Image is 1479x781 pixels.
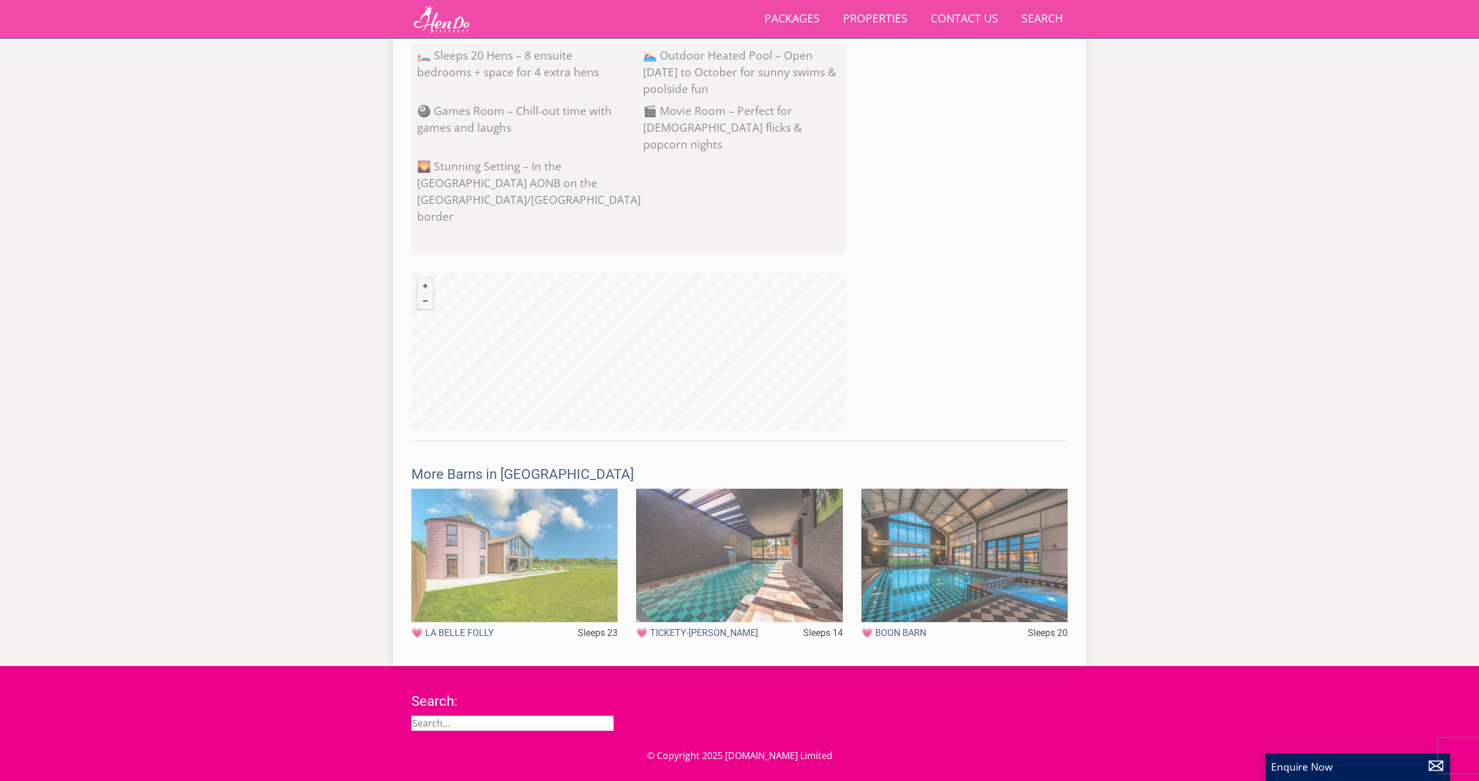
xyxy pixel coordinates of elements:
img: An image of '💗 BOON BARN', Wiltshire [861,489,1068,622]
li: 🏊‍♀️ Outdoor Heated Pool – Open [DATE] to October for sunny swims & poolside fun [637,44,846,100]
a: Contact Us [926,6,1003,32]
img: An image of '💗 TICKETY-BOO', Wiltshire [636,489,842,622]
a: Packages [760,6,824,32]
a: Click to view full details [411,228,846,254]
a: 💗 LA BELLE FOLLY [411,628,494,638]
input: Search... [411,716,614,731]
a: Properties [838,6,912,32]
img: Hen Do Packages [411,5,472,34]
p: © Copyright 2025 [DOMAIN_NAME] Limited [411,749,1068,763]
img: An image of '💗 LA BELLE FOLLY', Wiltshire [411,489,618,622]
h3: Search: [411,694,614,709]
span: Sleeps 14 [803,628,843,638]
a: 💗 BOON BARN [861,628,926,638]
li: 🎱 Games Room – Chill-out time with games and laughs [411,100,620,155]
a: More Barns in [GEOGRAPHIC_DATA] [411,466,634,482]
span: Sleeps 20 [1028,628,1068,638]
button: Zoom out [418,293,433,308]
li: 🛏️ Sleeps 20 Hens – 8 ensuite bedrooms + space for 4 extra hens [411,44,620,100]
a: Search [1017,6,1068,32]
li: 🌄 Stunning Setting – In the [GEOGRAPHIC_DATA] AONB on the [GEOGRAPHIC_DATA]/[GEOGRAPHIC_DATA] border [411,155,646,228]
p: Enquire Now [1271,759,1444,774]
a: 💗 TICKETY-[PERSON_NAME] [636,628,758,638]
li: 🎬 Movie Room – Perfect for [DEMOGRAPHIC_DATA] flicks & popcorn nights [637,100,846,155]
canvas: Map [411,272,846,431]
button: Zoom in [418,278,433,293]
span: Sleeps 23 [578,628,618,638]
